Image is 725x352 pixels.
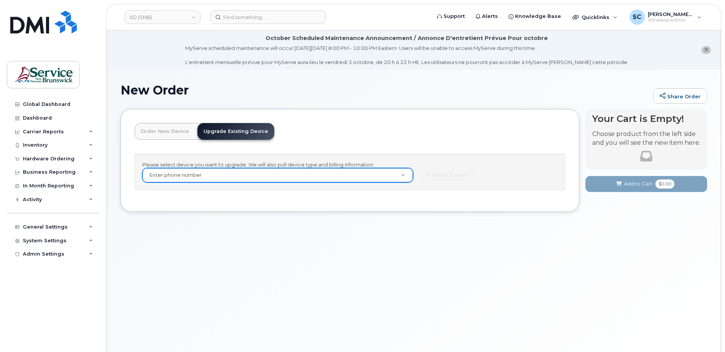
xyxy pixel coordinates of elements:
a: Order New Device [135,123,195,140]
p: Choose product from the left side and you will see the new item here. [592,130,700,147]
div: October Scheduled Maintenance Announcement / Annonce D'entretient Prévue Pour octobre [266,34,548,42]
button: close notification [701,46,711,54]
span: Add to Cart [624,180,652,187]
a: Enter phone number [143,168,413,182]
a: Share Order [653,88,707,104]
a: Upgrade Existing Device [197,123,274,140]
span: $0.00 [655,179,674,189]
button: Add to Cart $0.00 [585,176,707,192]
div: Please select device you want to upgrade. We will also pull device type and billing information. [135,154,565,190]
div: MyServe scheduled maintenance will occur [DATE][DATE] 8:00 PM - 10:00 PM Eastern. Users will be u... [185,45,628,66]
span: Enter phone number [145,172,202,179]
h1: New Order [121,83,649,97]
h4: Your Cart is Empty! [592,114,700,124]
